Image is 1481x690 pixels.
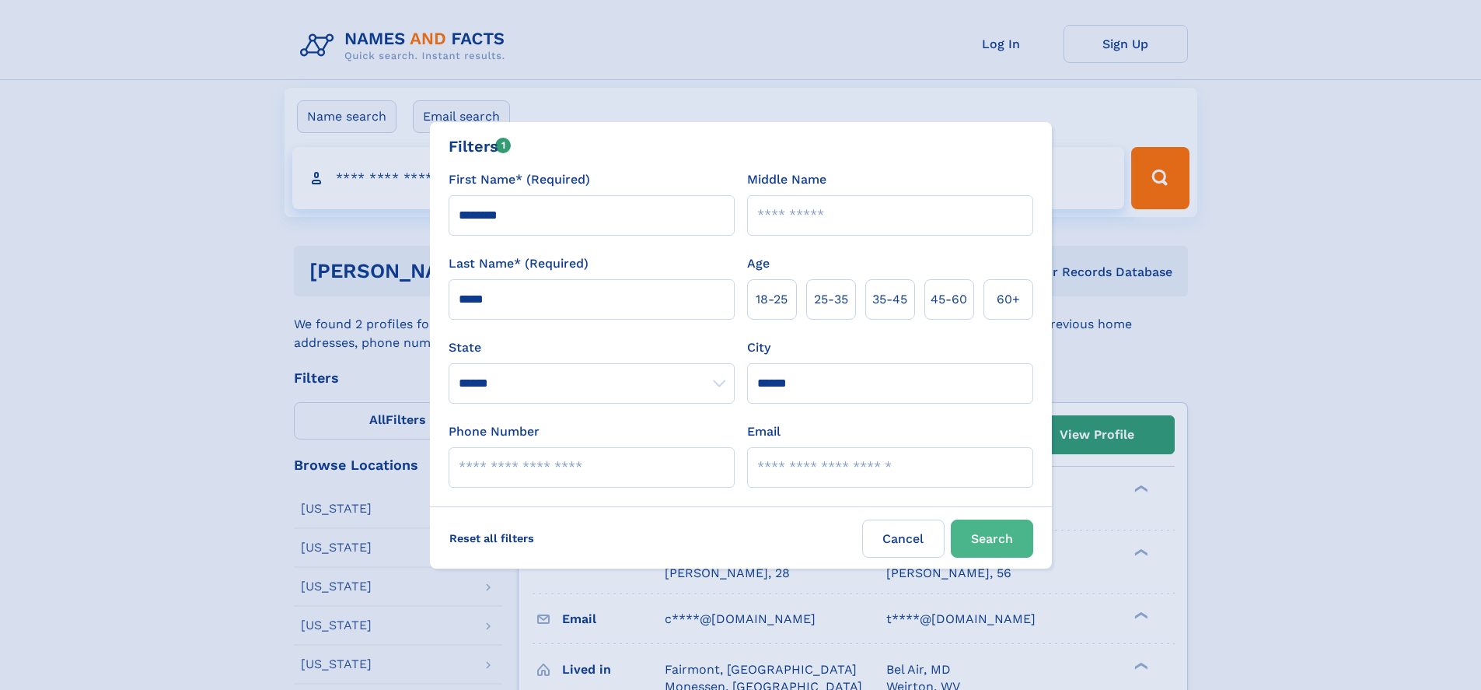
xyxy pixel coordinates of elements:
span: 25‑35 [814,290,848,309]
label: First Name* (Required) [449,170,590,189]
label: Reset all filters [439,520,544,557]
label: City [747,338,770,357]
label: Email [747,422,781,441]
label: Phone Number [449,422,540,441]
span: 35‑45 [872,290,907,309]
span: 45‑60 [931,290,967,309]
label: Last Name* (Required) [449,254,589,273]
label: Age [747,254,770,273]
label: State [449,338,735,357]
label: Cancel [862,520,945,558]
label: Middle Name [747,170,826,189]
span: 60+ [997,290,1020,309]
div: Filters [449,135,512,158]
span: 18‑25 [756,290,788,309]
button: Search [951,520,1033,558]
